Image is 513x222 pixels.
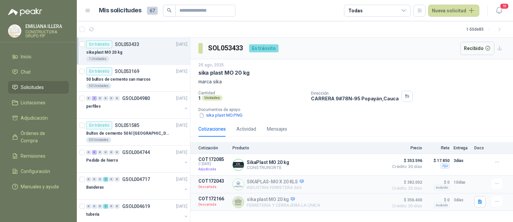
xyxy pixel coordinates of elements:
[21,53,31,60] span: Inicio
[8,96,69,109] a: Licitaciones
[428,5,479,17] button: Nueva solicitud
[86,175,189,197] a: 0 0 0 2 0 0 GSOL004717[DATE] Banderas
[8,50,69,63] a: Inicio
[122,150,150,155] p: GSOL004744
[86,137,111,143] div: 50 Unidades
[198,178,228,184] p: COT172043
[21,168,50,175] span: Configuración
[86,83,111,89] div: 50 Unidades
[198,62,224,68] p: 26 ago, 2025
[167,8,172,13] span: search
[198,95,200,101] p: 1
[198,196,228,201] p: COT172166
[99,6,142,15] h1: Mis solicitudes
[98,150,103,155] div: 0
[21,114,48,122] span: Adjudicación
[86,56,109,62] div: 1 Unidades
[115,204,120,209] div: 0
[198,166,228,173] p: Adjudicada
[92,96,97,101] div: 2
[115,96,120,101] div: 0
[21,99,45,106] span: Licitaciones
[460,42,495,55] button: Recibido
[434,185,450,190] div: Incluido
[176,176,187,183] p: [DATE]
[92,204,97,209] div: 0
[147,7,158,15] span: 67
[77,65,190,92] a: En tránsitoSOL053169[DATE] 50 bultos de cemento san marcos50 Unidades
[86,157,118,164] p: Pedido de hierro
[103,96,108,101] div: 0
[389,186,422,190] span: Crédito 30 días
[8,127,69,147] a: Órdenes de Compra
[109,150,114,155] div: 0
[434,203,450,208] div: Incluido
[389,178,422,186] span: $ 382.002
[389,157,422,165] span: $ 353.596
[311,96,399,101] p: CARRERA 9#78N-95 Popayán , Cauca
[86,148,189,170] a: 0 6 0 0 0 0 GSOL004744[DATE] Pedido de hierro
[77,38,190,65] a: En tránsitoSOL053433[DATE] sika plast MO 20 kg1 Unidades
[198,184,228,190] p: Descartada
[454,196,470,204] p: 3 días
[122,96,150,101] p: GSOL004980
[115,69,139,74] p: SOL053169
[198,146,228,150] p: Cotización
[348,7,362,14] div: Todas
[109,177,114,182] div: 0
[176,41,187,48] p: [DATE]
[8,8,42,16] img: Logo peakr
[86,121,112,129] div: En tránsito
[441,163,450,169] div: Fijo
[236,125,256,133] div: Actividad
[115,123,139,128] p: SOL051585
[232,146,385,150] p: Producto
[8,81,69,94] a: Solicitudes
[98,96,103,101] div: 0
[8,165,69,178] a: Configuración
[247,203,320,208] p: FERRETERÍA Y CERRAJERÍA LA ÚNICA
[247,160,289,165] p: SikaPlast MO 20 kg
[208,43,244,53] h3: SOL053433
[389,146,422,150] p: Precio
[86,184,104,191] p: Banderas
[86,204,91,209] div: 0
[25,30,69,38] p: CONSTRUCTORA GRUPO FIP
[247,179,304,185] p: SIKAPLAS-MO X 20 KLS
[8,66,69,78] a: Chat
[247,165,289,170] p: CONSTRUNORTE
[198,125,226,133] div: Cotizaciones
[426,178,450,186] p: $ 0
[122,177,150,182] p: GSOL004717
[500,3,509,9] span: 18
[86,67,112,75] div: En tránsito
[389,165,422,169] span: Crédito 30 días
[115,42,139,47] p: SOL053433
[86,103,101,110] p: perfiles
[98,177,103,182] div: 0
[176,149,187,156] p: [DATE]
[8,180,69,193] a: Manuales y ayuda
[198,69,249,76] p: sika plast MO 20 kg
[8,25,21,37] img: Company Logo
[98,204,103,209] div: 0
[198,78,505,85] p: marca sika
[86,150,91,155] div: 0
[21,183,59,190] span: Manuales y ayuda
[86,211,99,218] p: tuberia
[466,24,505,35] div: 1 - 50 de 85
[92,177,97,182] div: 0
[21,130,62,144] span: Órdenes de Compra
[426,196,450,204] p: $ 0
[122,204,150,209] p: GSOL004619
[86,40,112,48] div: En tránsito
[103,204,108,209] div: 2
[103,150,108,155] div: 0
[233,159,244,170] img: Company Logo
[8,150,69,162] a: Remisiones
[176,95,187,102] p: [DATE]
[176,203,187,210] p: [DATE]
[311,91,399,96] p: Dirección
[8,112,69,124] a: Adjudicación
[86,96,91,101] div: 0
